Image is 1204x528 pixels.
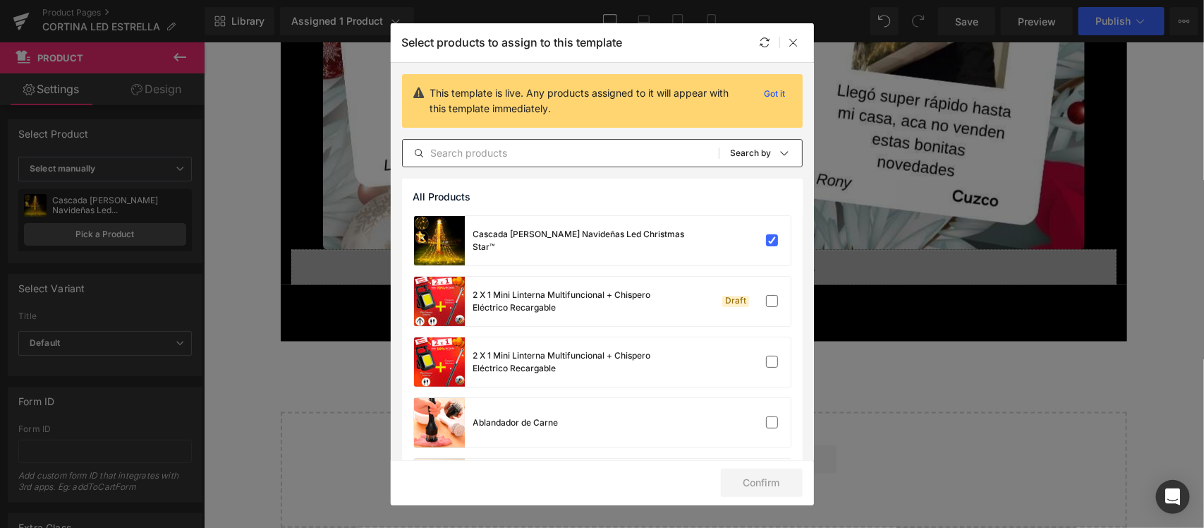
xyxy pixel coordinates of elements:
div: Open Intercom Messenger [1156,480,1190,514]
a: Explore Blocks [367,403,494,431]
a: Add Single Section [506,403,633,431]
div: Cascada [PERSON_NAME] Navideñas Led Christmas Star™ [473,228,685,253]
a: product-img [414,337,465,387]
p: Got it [759,85,791,102]
a: product-img [414,398,465,448]
button: Confirm [721,469,803,497]
p: or Drag & Drop elements from left sidebar [99,443,901,452]
div: Ablandador de Carne [473,416,559,429]
p: This template is live. Any products assigned to it will appear with this template immediately. [430,85,748,116]
a: product-img [414,216,465,265]
div: 2 X 1 Mini Linterna Multifuncional + Chispero Eléctrico Recargable [473,349,685,375]
p: Search by [731,148,772,158]
p: Select products to assign to this template [402,35,623,49]
a: product-img [414,459,465,508]
a: product-img [414,277,465,326]
span: All Products [413,191,471,203]
input: Search products [403,145,719,162]
div: Draft [722,296,749,307]
div: 2 X 1 Mini Linterna Multifuncional + Chispero Eléctrico Recargable [473,289,685,314]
